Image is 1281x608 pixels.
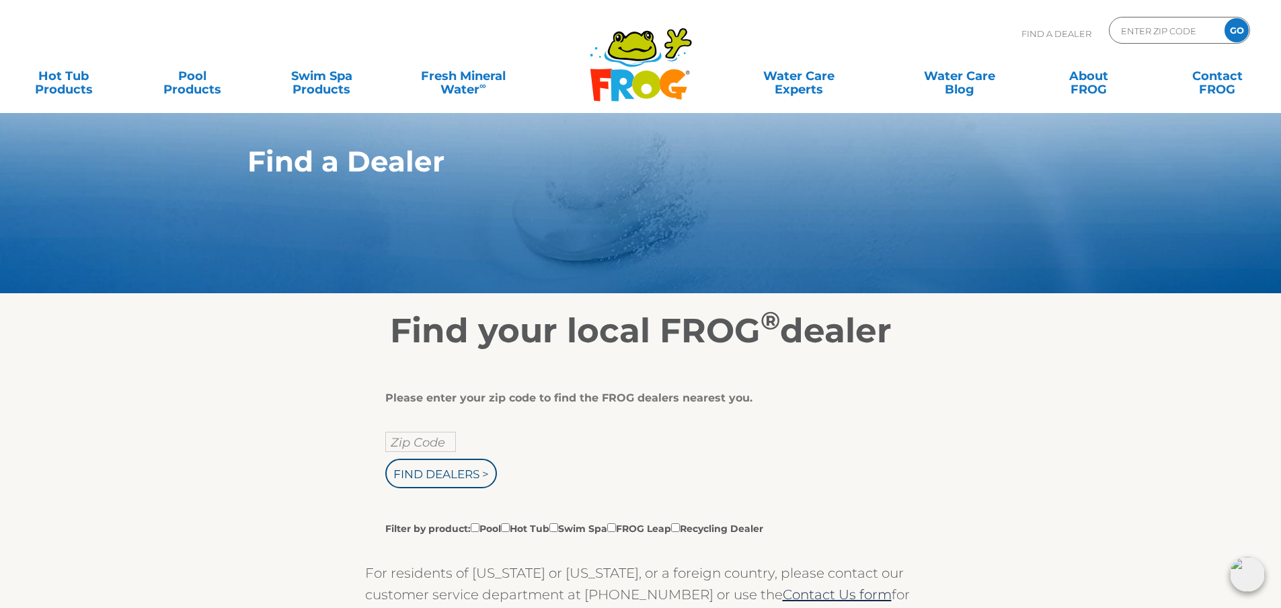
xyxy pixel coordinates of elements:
[385,521,763,535] label: Filter by product: Pool Hot Tub Swim Spa FROG Leap Recycling Dealer
[549,523,558,532] input: Filter by product:PoolHot TubSwim SpaFROG LeapRecycling Dealer
[385,459,497,488] input: Find Dealers >
[909,63,1009,89] a: Water CareBlog
[272,63,372,89] a: Swim SpaProducts
[501,523,510,532] input: Filter by product:PoolHot TubSwim SpaFROG LeapRecycling Dealer
[479,80,486,91] sup: ∞
[607,523,616,532] input: Filter by product:PoolHot TubSwim SpaFROG LeapRecycling Dealer
[13,63,114,89] a: Hot TubProducts
[471,523,479,532] input: Filter by product:PoolHot TubSwim SpaFROG LeapRecycling Dealer
[385,391,886,405] div: Please enter your zip code to find the FROG dealers nearest you.
[671,523,680,532] input: Filter by product:PoolHot TubSwim SpaFROG LeapRecycling Dealer
[247,145,972,178] h1: Find a Dealer
[1230,557,1265,592] img: openIcon
[227,311,1054,351] h2: Find your local FROG dealer
[1225,18,1249,42] input: GO
[1021,17,1091,50] p: Find A Dealer
[1038,63,1138,89] a: AboutFROG
[783,586,892,603] a: Contact Us form
[717,63,880,89] a: Water CareExperts
[400,63,526,89] a: Fresh MineralWater∞
[1120,21,1210,40] input: Zip Code Form
[1167,63,1268,89] a: ContactFROG
[143,63,243,89] a: PoolProducts
[761,305,780,336] sup: ®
